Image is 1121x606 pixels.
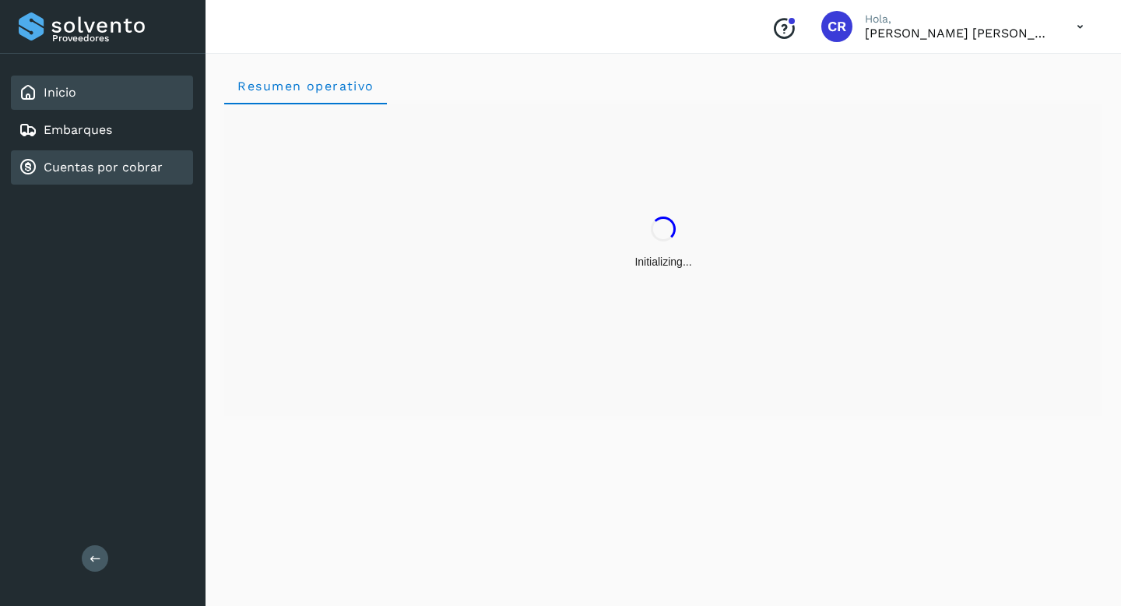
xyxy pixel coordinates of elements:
p: Hola, [865,12,1052,26]
p: Proveedores [52,33,187,44]
div: Embarques [11,113,193,147]
a: Inicio [44,85,76,100]
a: Cuentas por cobrar [44,160,163,174]
div: Inicio [11,76,193,110]
p: CARLOS RODOLFO BELLI PEDRAZA [865,26,1052,41]
div: Cuentas por cobrar [11,150,193,185]
span: Resumen operativo [237,79,374,93]
a: Embarques [44,122,112,137]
